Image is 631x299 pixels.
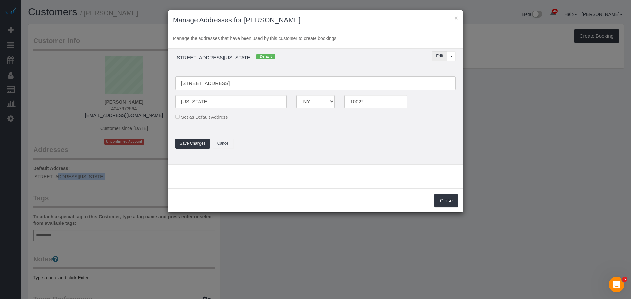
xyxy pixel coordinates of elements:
span: Set as Default Address [181,115,228,120]
span: 5 [622,277,627,282]
span: Default [256,54,275,59]
button: Edit [432,51,447,61]
input: Zip Code [344,95,407,108]
button: Cancel [213,139,234,149]
h4: [STREET_ADDRESS][US_STATE] [171,54,388,61]
p: Manage the addresses that have been used by this customer to create bookings. [173,35,458,42]
sui-modal: Manage Addresses for Samuel Pittman [168,10,463,212]
button: × [454,14,458,21]
iframe: Intercom live chat [609,277,624,292]
input: Address [175,76,456,90]
input: City [175,95,287,108]
button: Close [434,194,458,207]
h3: Manage Addresses for [PERSON_NAME] [173,15,458,25]
button: Save Changes [175,139,210,149]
